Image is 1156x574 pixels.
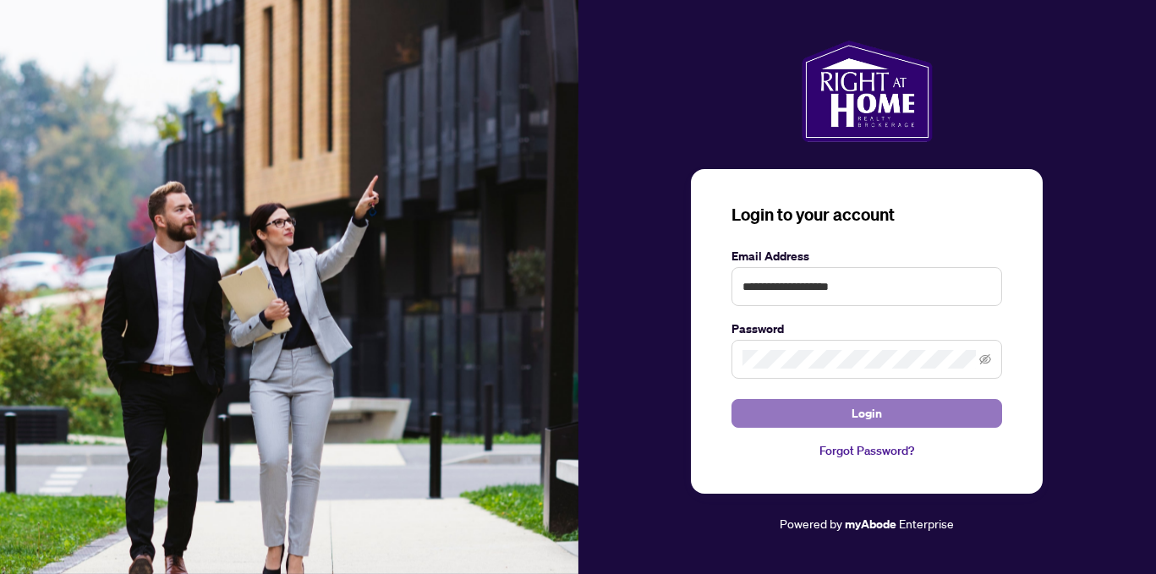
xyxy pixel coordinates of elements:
[731,320,1002,338] label: Password
[802,41,933,142] img: ma-logo
[731,441,1002,460] a: Forgot Password?
[845,515,896,533] a: myAbode
[731,247,1002,265] label: Email Address
[899,516,954,531] span: Enterprise
[731,203,1002,227] h3: Login to your account
[731,399,1002,428] button: Login
[979,353,991,365] span: eye-invisible
[780,516,842,531] span: Powered by
[852,400,882,427] span: Login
